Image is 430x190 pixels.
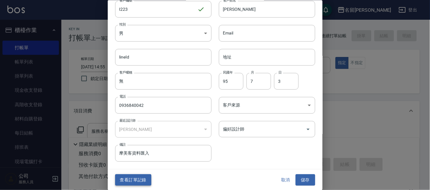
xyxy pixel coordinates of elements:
[303,124,313,134] button: Open
[276,174,296,186] button: 取消
[251,70,254,75] label: 月
[119,142,126,147] label: 備註
[296,174,315,186] button: 儲存
[119,70,132,75] label: 客戶暱稱
[223,70,233,75] label: 民國年
[119,94,126,99] label: 電話
[278,70,281,75] label: 日
[115,121,211,138] div: [PERSON_NAME]
[115,25,211,41] div: 男
[119,118,135,123] label: 最近設計師
[115,174,151,186] button: 查看訂單記錄
[119,22,126,26] label: 性別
